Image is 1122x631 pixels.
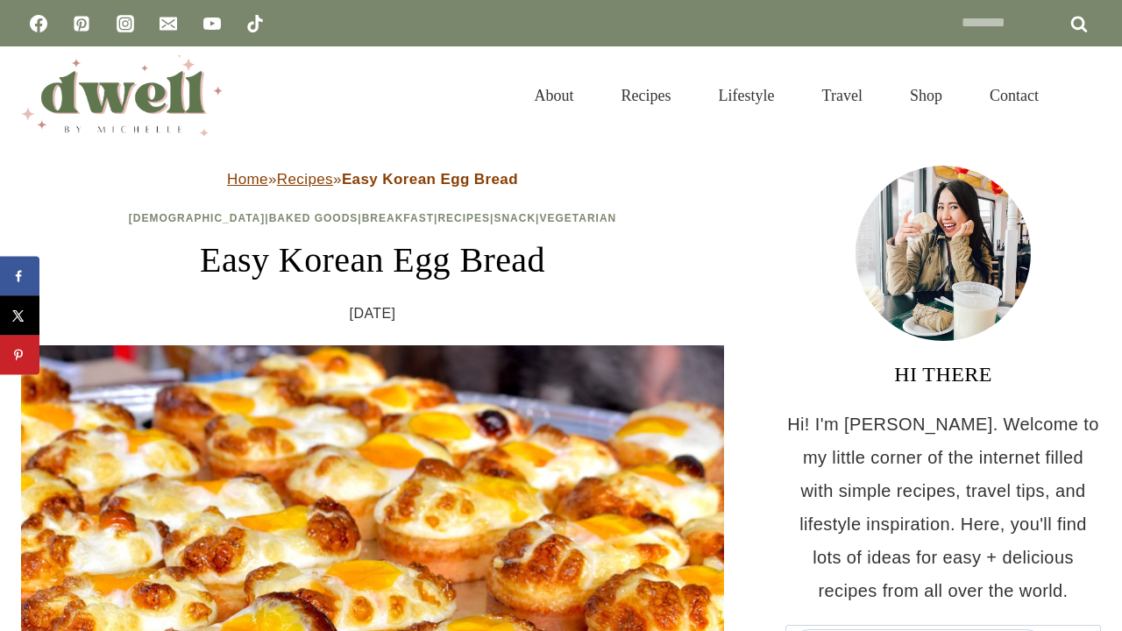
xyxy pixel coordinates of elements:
[1071,81,1101,110] button: View Search Form
[227,171,518,188] span: » »
[886,65,966,126] a: Shop
[129,212,266,224] a: [DEMOGRAPHIC_DATA]
[437,212,490,224] a: Recipes
[195,6,230,41] a: YouTube
[21,6,56,41] a: Facebook
[785,358,1101,390] h3: HI THERE
[695,65,799,126] a: Lifestyle
[350,301,396,327] time: [DATE]
[494,212,536,224] a: Snack
[151,6,186,41] a: Email
[21,234,724,287] h1: Easy Korean Egg Bread
[238,6,273,41] a: TikTok
[277,171,333,188] a: Recipes
[342,171,518,188] strong: Easy Korean Egg Bread
[64,6,99,41] a: Pinterest
[269,212,359,224] a: Baked Goods
[227,171,268,188] a: Home
[539,212,616,224] a: Vegetarian
[785,408,1101,607] p: Hi! I'm [PERSON_NAME]. Welcome to my little corner of the internet filled with simple recipes, tr...
[966,65,1062,126] a: Contact
[511,65,598,126] a: About
[511,65,1062,126] nav: Primary Navigation
[108,6,143,41] a: Instagram
[21,55,223,136] img: DWELL by michelle
[129,212,617,224] span: | | | | |
[598,65,695,126] a: Recipes
[362,212,434,224] a: Breakfast
[799,65,886,126] a: Travel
